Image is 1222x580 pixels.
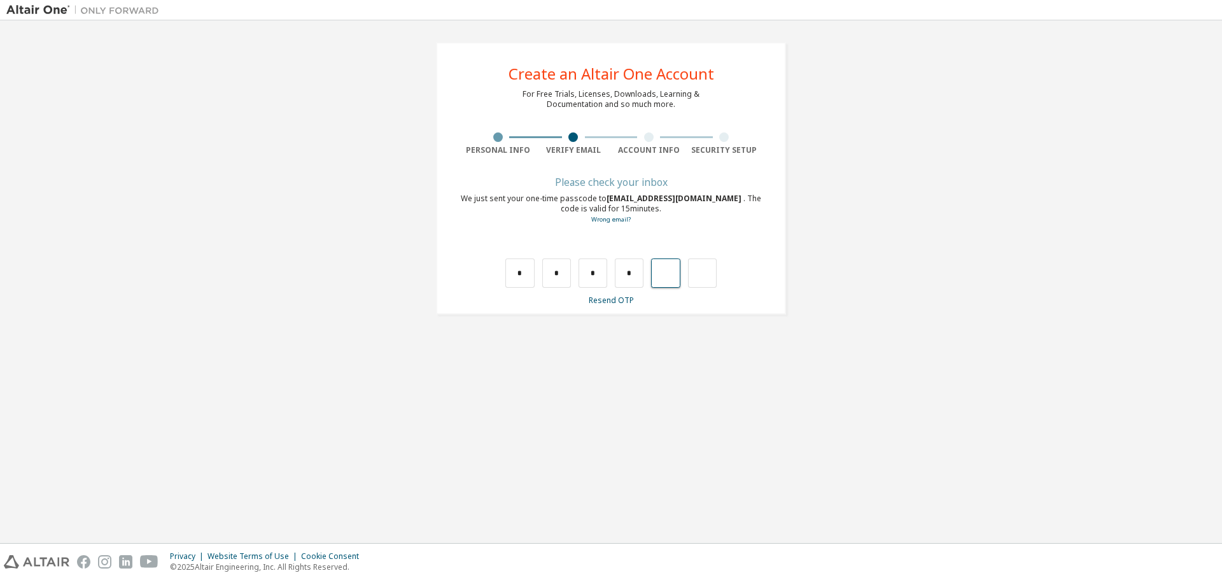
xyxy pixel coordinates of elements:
[523,89,699,110] div: For Free Trials, Licenses, Downloads, Learning & Documentation and so much more.
[140,555,158,569] img: youtube.svg
[77,555,90,569] img: facebook.svg
[460,178,762,186] div: Please check your inbox
[591,215,631,223] a: Go back to the registration form
[611,145,687,155] div: Account Info
[6,4,165,17] img: Altair One
[607,193,743,204] span: [EMAIL_ADDRESS][DOMAIN_NAME]
[589,295,634,306] a: Resend OTP
[170,551,207,562] div: Privacy
[170,562,367,572] p: © 2025 Altair Engineering, Inc. All Rights Reserved.
[509,66,714,81] div: Create an Altair One Account
[536,145,612,155] div: Verify Email
[207,551,301,562] div: Website Terms of Use
[301,551,367,562] div: Cookie Consent
[119,555,132,569] img: linkedin.svg
[687,145,762,155] div: Security Setup
[98,555,111,569] img: instagram.svg
[460,194,762,225] div: We just sent your one-time passcode to . The code is valid for 15 minutes.
[460,145,536,155] div: Personal Info
[4,555,69,569] img: altair_logo.svg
